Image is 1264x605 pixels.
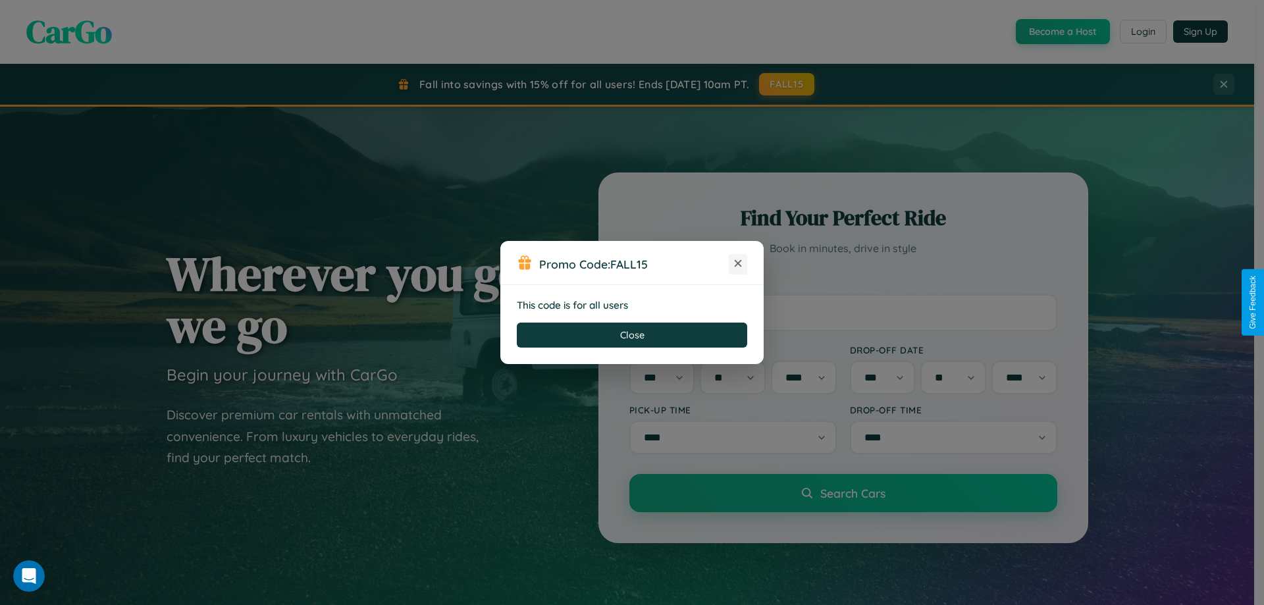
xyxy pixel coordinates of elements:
h3: Promo Code: [539,257,729,271]
b: FALL15 [610,257,648,271]
strong: This code is for all users [517,299,628,311]
button: Close [517,323,747,348]
div: Give Feedback [1248,276,1257,329]
iframe: Intercom live chat [13,560,45,592]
